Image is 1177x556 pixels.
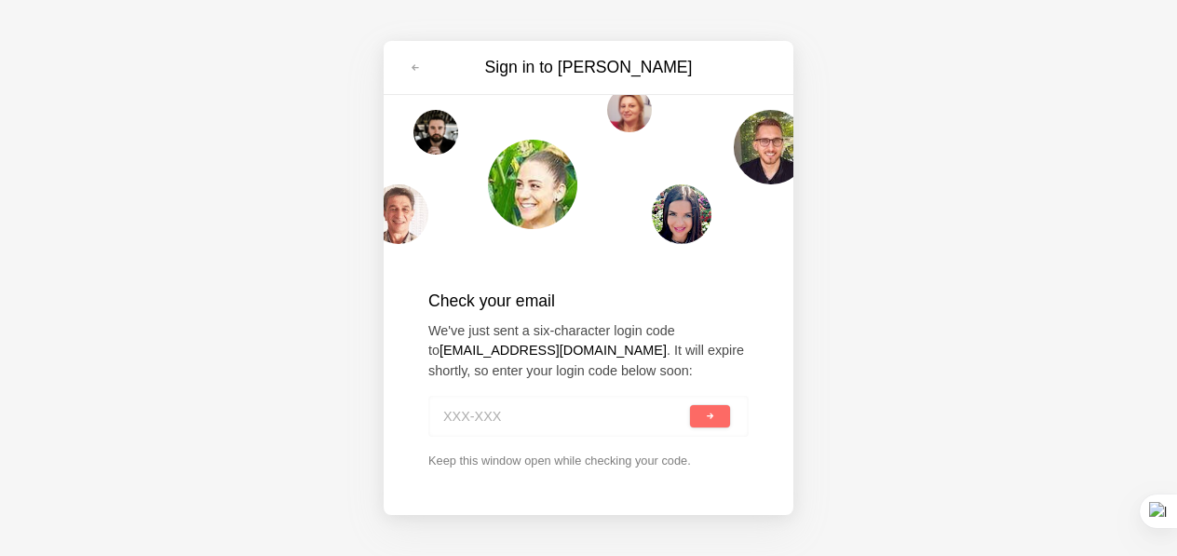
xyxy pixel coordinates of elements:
[443,396,686,437] input: XXX-XXX
[440,343,667,358] strong: [EMAIL_ADDRESS][DOMAIN_NAME]
[428,321,749,382] p: We've just sent a six-character login code to . It will expire shortly, so enter your login code ...
[432,56,745,79] h3: Sign in to [PERSON_NAME]
[428,452,749,469] p: Keep this window open while checking your code.
[428,289,749,313] h2: Check your email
